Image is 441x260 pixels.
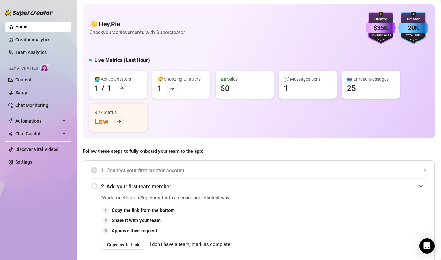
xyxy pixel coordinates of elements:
[15,34,66,45] a: Creator Analytics
[398,16,428,22] div: Creator
[158,83,162,93] div: 1
[284,83,288,93] div: 1
[366,34,396,38] div: Monthly Sales
[15,50,47,55] a: Team Analytics
[366,12,396,44] img: purple-badge-B9DA21FR.svg
[40,63,50,72] img: AI Chatter
[366,23,396,33] div: $35K
[221,76,268,83] div: 💵 Sales
[15,147,58,152] a: Discover Viral Videos
[83,148,203,154] strong: Follow these steps to fully onboard your team to the app:
[419,184,423,188] span: expanded
[91,179,427,194] div: 2. Add your first team member
[347,83,356,93] div: 25
[94,76,142,83] div: 👩‍💻 Active Chatters
[284,76,332,83] div: 💬 Messages Sent
[423,168,427,172] span: collapsed
[15,103,48,108] a: Chat Monitoring
[347,76,395,83] div: 📪 Unread Messages
[102,207,109,214] div: 1
[107,242,139,247] span: Copy Invite Link
[112,218,161,223] strong: Share it with your team
[170,86,174,91] span: arrow-right
[94,109,142,116] div: Risk Status
[15,129,61,139] span: Chat Copilot
[419,238,435,254] div: Open Intercom Messenger
[112,228,157,234] strong: Approve their request
[8,65,38,71] span: Izzy AI Chatter
[398,23,428,33] div: 20K
[221,83,230,93] div: $0
[102,240,144,250] button: Copy Invite Link
[15,90,27,95] a: Setup
[102,217,109,224] div: 2
[398,34,428,38] div: Total Fans
[158,76,205,83] div: 😴 Snoozing Chatters
[15,24,27,29] a: Home
[101,182,427,190] span: 2. Add your first team member
[112,207,175,213] strong: Copy the link from the bottom
[107,83,112,93] div: 1
[102,194,283,202] span: Work together on Supercreator in a secure and efficient way.
[94,83,99,93] div: 1
[91,163,427,178] div: 1. Connect your first creator account
[94,56,150,64] h5: Live Metrics (Last Hour)
[117,119,121,124] span: arrow-right
[15,160,32,165] a: Settings
[102,227,109,234] div: 3
[120,86,124,91] span: arrow-right
[101,167,427,175] span: 1. Connect your first creator account
[150,241,230,249] span: I don't have a team, mark as complete
[15,116,61,126] span: Automations
[5,10,53,16] img: logo-BBDzfeDw.svg
[8,118,13,123] span: thunderbolt
[89,28,185,36] article: Check your achievements with Supercreator
[8,131,12,136] img: Chat Copilot
[366,16,396,22] div: Creator
[15,77,32,82] a: Content
[89,19,185,28] h4: 👋 Hey, Ria
[398,12,428,44] img: blue-badge-DgoSNQY1.svg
